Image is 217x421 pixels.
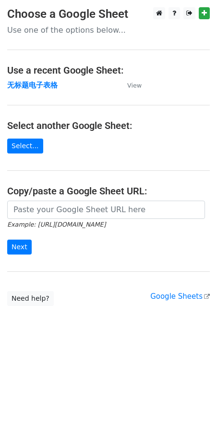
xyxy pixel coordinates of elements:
[7,201,205,219] input: Paste your Google Sheet URL here
[7,240,32,255] input: Next
[7,120,210,131] h4: Select another Google Sheet:
[7,291,54,306] a: Need help?
[150,292,210,301] a: Google Sheets
[7,81,58,89] a: 无标题电子表格
[7,139,43,153] a: Select...
[7,221,106,228] small: Example: [URL][DOMAIN_NAME]
[169,375,217,421] iframe: Chat Widget
[7,7,210,21] h3: Choose a Google Sheet
[7,64,210,76] h4: Use a recent Google Sheet:
[169,375,217,421] div: 聊天小组件
[127,82,142,89] small: View
[7,185,210,197] h4: Copy/paste a Google Sheet URL:
[118,81,142,89] a: View
[7,25,210,35] p: Use one of the options below...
